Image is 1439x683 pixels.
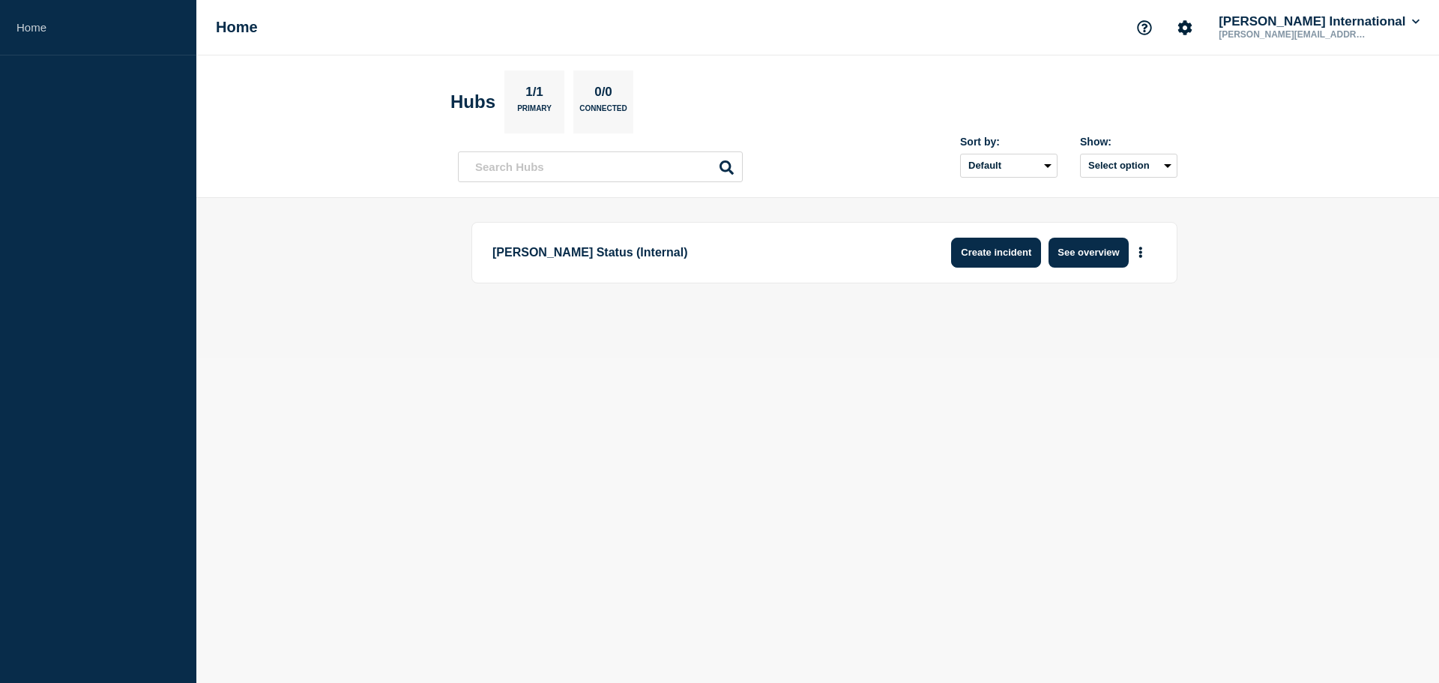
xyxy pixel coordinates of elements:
p: Primary [517,104,552,120]
p: 0/0 [589,85,618,104]
input: Search Hubs [458,151,743,182]
button: [PERSON_NAME] International [1216,14,1423,29]
button: See overview [1049,238,1128,268]
h2: Hubs [450,91,495,112]
button: More actions [1131,238,1150,266]
select: Sort by [960,154,1058,178]
button: Create incident [951,238,1041,268]
h1: Home [216,19,258,36]
p: [PERSON_NAME] Status (Internal) [492,238,907,268]
button: Select option [1080,154,1177,178]
p: [PERSON_NAME][EMAIL_ADDRESS][PERSON_NAME][DOMAIN_NAME] [1216,29,1372,40]
button: Account settings [1169,12,1201,43]
p: 1/1 [520,85,549,104]
p: Connected [579,104,627,120]
div: Show: [1080,136,1177,148]
div: Sort by: [960,136,1058,148]
button: Support [1129,12,1160,43]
